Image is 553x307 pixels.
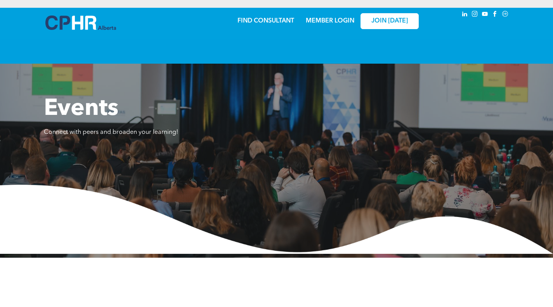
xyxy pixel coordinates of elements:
a: youtube [481,10,489,20]
img: A blue and white logo for cp alberta [45,16,116,30]
a: MEMBER LOGIN [306,18,354,24]
a: facebook [491,10,499,20]
span: Events [44,97,118,121]
a: Social network [501,10,510,20]
span: Connect with peers and broaden your learning! [44,129,178,135]
span: JOIN [DATE] [371,17,408,25]
a: FIND CONSULTANT [237,18,294,24]
a: instagram [471,10,479,20]
a: linkedin [461,10,469,20]
a: JOIN [DATE] [361,13,419,29]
